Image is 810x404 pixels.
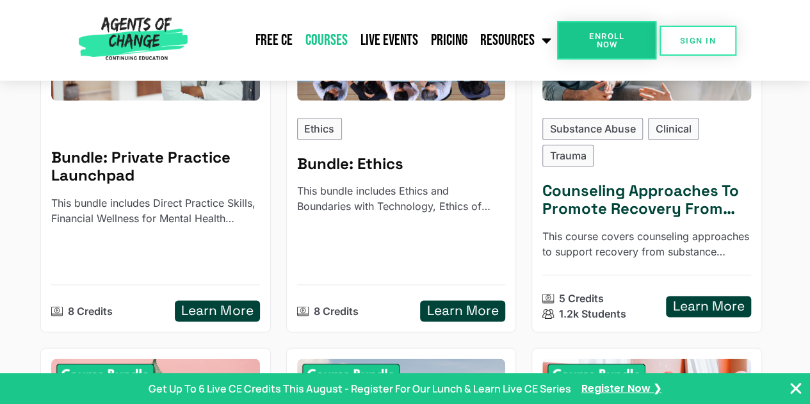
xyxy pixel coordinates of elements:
nav: Menu [193,24,557,56]
a: Register Now ❯ [581,382,661,396]
p: Ethics [304,121,334,136]
p: Trauma [550,148,587,163]
p: This bundle includes Direct Practice Skills, Financial Wellness for Mental Health Professionals, ... [51,195,260,226]
span: SIGN IN [680,36,716,45]
a: Courses [299,24,354,56]
p: Get Up To 6 Live CE Credits This August - Register For Our Lunch & Learn Live CE Series [149,381,571,396]
span: Enroll Now [578,32,636,49]
a: Enroll Now [557,21,656,60]
p: Substance Abuse [550,121,636,136]
p: 1.2k Students [559,306,626,321]
a: Free CE [249,24,299,56]
h5: Learn More [181,303,253,319]
h5: Bundle: Ethics [297,155,506,174]
p: 5 Credits [559,291,604,306]
p: 8 Credits [314,303,359,319]
h5: Learn More [427,303,499,319]
h5: Bundle: Private Practice Launchpad [51,149,260,186]
p: 8 Credits [68,303,113,319]
p: This bundle includes Ethics and Boundaries with Technology, Ethics of End-of-Life Care, Ethical C... [297,183,506,214]
p: Clinical [656,121,692,136]
h5: Learn More [672,298,744,314]
p: This course covers counseling approaches to support recovery from substance abuse, including harm... [542,229,751,259]
a: Resources [474,24,557,56]
a: SIGN IN [660,26,736,56]
button: Close Banner [788,381,804,396]
a: Live Events [354,24,425,56]
h5: Counseling Approaches To Promote Recovery From Substance Use - Reading Based [542,182,751,219]
a: Pricing [425,24,474,56]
